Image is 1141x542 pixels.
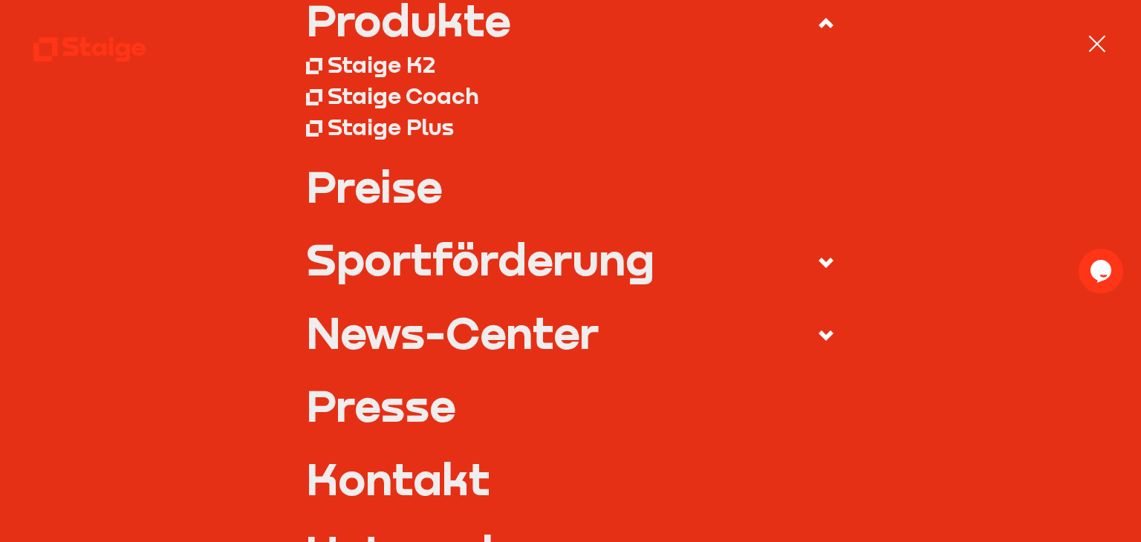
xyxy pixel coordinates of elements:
div: Staige Plus [328,113,454,140]
a: Staige Plus [306,111,835,142]
a: Presse [306,383,835,427]
a: Kontakt [306,457,835,500]
iframe: chat widget [1079,249,1126,293]
div: News-Center [306,310,599,354]
a: Preise [306,164,835,208]
div: Staige K2 [328,50,435,78]
a: Staige Coach [306,79,835,111]
div: Staige Coach [328,82,479,109]
a: Staige K2 [306,49,835,80]
div: Sportförderung [306,237,654,281]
